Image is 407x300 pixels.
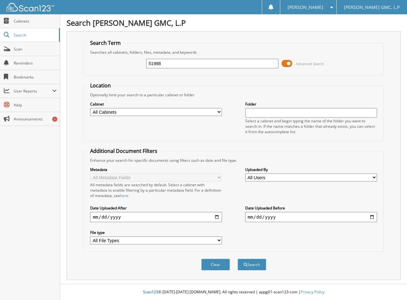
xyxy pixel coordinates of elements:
[90,212,222,222] input: start
[14,46,57,52] span: Scan
[143,289,158,295] span: Scan123
[238,259,266,270] button: Search
[344,5,400,9] span: [PERSON_NAME] GMC, L.P
[245,167,377,172] label: Uploaded By
[52,117,57,122] div: 1
[245,118,377,134] div: Select a cabinet and begin typing the name of the folder you want to search in. If the name match...
[87,50,380,55] div: Searches all cabinets, folders, files, metadata, and keywords
[288,5,323,9] span: [PERSON_NAME]
[90,230,222,235] label: File type
[87,82,114,89] legend: Location
[14,60,57,66] span: Reminders
[301,289,325,295] a: Privacy Policy
[201,259,230,270] button: Clear
[60,284,407,300] div: © [DATE]-[DATE] [DOMAIN_NAME]. All rights reserved | appg01-scan123-com |
[87,147,161,154] legend: Additional Document Filters
[120,193,128,198] a: here
[14,32,56,38] span: Search
[87,39,124,46] legend: Search Term
[375,269,407,300] iframe: Chat Widget
[14,102,57,108] span: Help
[245,205,377,211] label: Date Uploaded Before
[296,61,324,66] span: Advanced Search
[90,101,222,107] label: Cabinet
[14,18,57,24] span: Cabinets
[245,101,377,107] label: Folder
[87,92,380,98] div: Optionally limit your search to a particular cabinet or folder
[67,17,401,28] h1: Search [PERSON_NAME] GMC, L.P
[90,167,222,172] label: Metadata
[14,74,57,80] span: Bookmarks
[14,116,57,122] span: Announcements
[6,3,54,11] img: scan123-logo-white.svg
[90,182,222,198] div: All metadata fields are searched by default. Select a cabinet with metadata to enable filtering b...
[90,205,222,211] label: Date Uploaded After
[87,158,380,163] div: Enhance your search for specific documents using filters such as date and file type.
[245,212,377,222] input: end
[14,88,52,94] span: User Reports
